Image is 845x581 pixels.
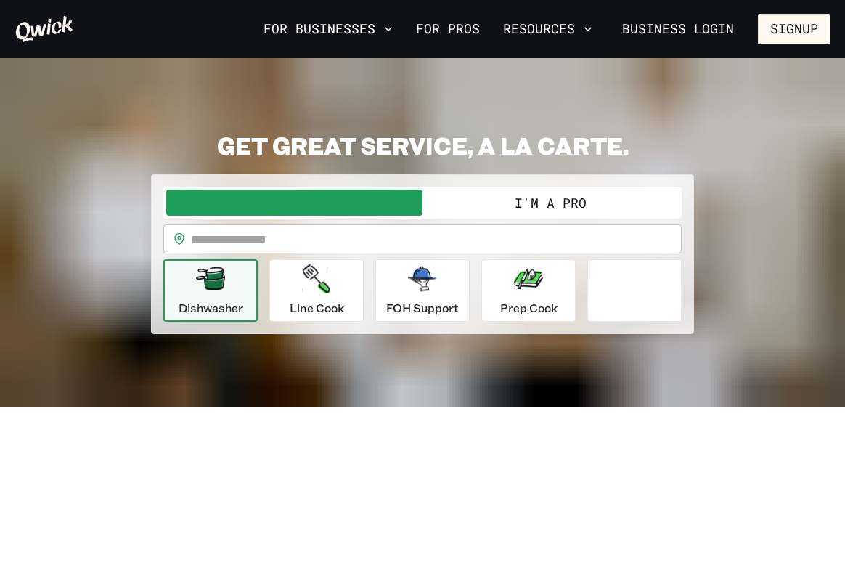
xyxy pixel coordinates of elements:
[758,14,830,44] button: Signup
[386,299,459,317] p: FOH Support
[163,259,258,322] button: Dishwasher
[151,131,694,160] h2: GET GREAT SERVICE, A LA CARTE.
[410,17,486,41] a: For Pros
[258,17,399,41] button: For Businesses
[166,190,422,216] button: I'm a Business
[179,299,243,317] p: Dishwasher
[500,299,558,317] p: Prep Cook
[610,14,746,44] a: Business Login
[497,17,598,41] button: Resources
[481,259,576,322] button: Prep Cook
[290,299,344,317] p: Line Cook
[269,259,364,322] button: Line Cook
[375,259,470,322] button: FOH Support
[422,190,679,216] button: I'm a Pro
